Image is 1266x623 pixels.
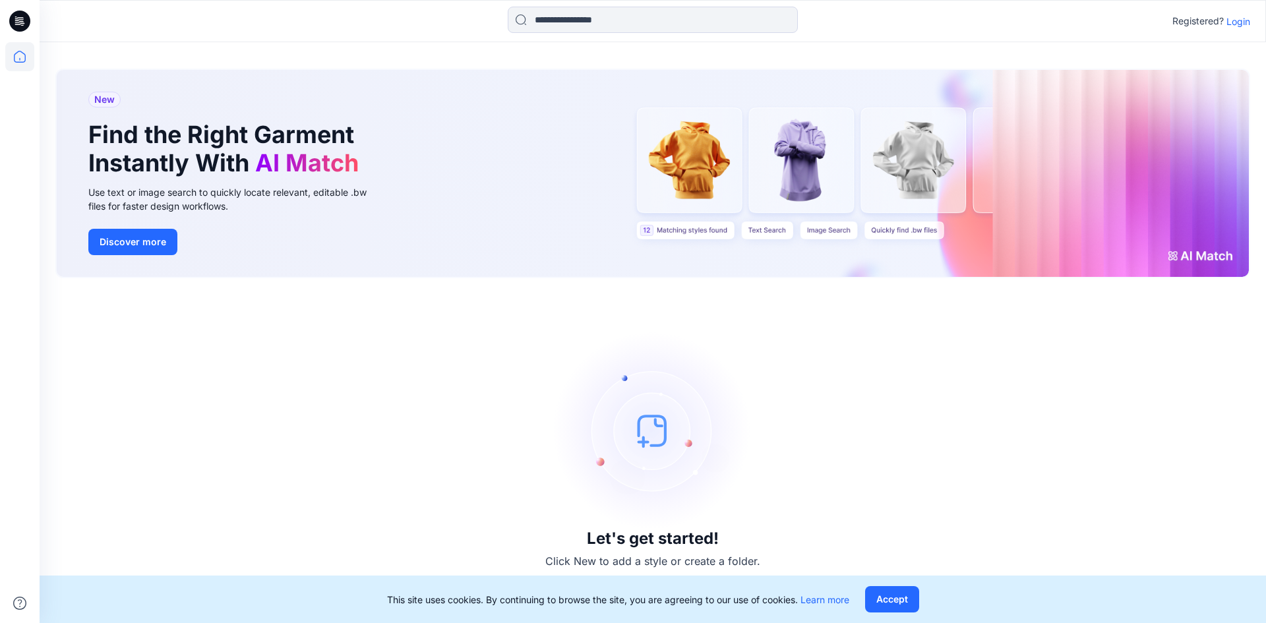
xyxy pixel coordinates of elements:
h3: Let's get started! [587,529,719,548]
a: Learn more [800,594,849,605]
button: Accept [865,586,919,612]
p: Registered? [1172,13,1224,29]
img: empty-state-image.svg [554,332,752,529]
div: Use text or image search to quickly locate relevant, editable .bw files for faster design workflows. [88,185,385,213]
span: AI Match [255,148,359,177]
span: New [94,92,115,107]
p: Click New to add a style or create a folder. [545,553,760,569]
button: Discover more [88,229,177,255]
p: This site uses cookies. By continuing to browse the site, you are agreeing to our use of cookies. [387,593,849,607]
h1: Find the Right Garment Instantly With [88,121,365,177]
p: Login [1226,15,1250,28]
